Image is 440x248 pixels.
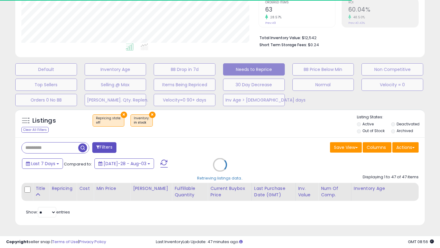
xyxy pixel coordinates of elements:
div: Last InventoryLab Update: 47 minutes ago. [156,239,434,245]
span: ROI [348,1,418,4]
button: Normal [292,79,354,91]
strong: Copyright [6,239,28,245]
button: Selling @ Max [85,79,146,91]
small: Prev: 40.43% [348,21,365,25]
div: Retrieving listings data.. [197,176,243,181]
button: Needs to Reprice [223,63,285,76]
h2: 60.04% [348,6,418,14]
a: Privacy Policy [79,239,106,245]
span: $0.24 [308,42,319,48]
button: BB Drop in 7d [154,63,215,76]
span: Ordered Items [265,1,335,4]
small: 28.57% [268,15,282,20]
button: Velocity=0 90+ days [154,94,215,106]
button: [PERSON_NAME]. Qty. Replen. [85,94,146,106]
button: Orders 0 No BB [15,94,77,106]
li: $12,542 [259,34,414,41]
h2: 63 [265,6,335,14]
span: 2025-08-13 08:56 GMT [408,239,434,245]
b: Total Inventory Value: [259,35,301,40]
button: Non Competitive [361,63,423,76]
button: BB Price Below Min [292,63,354,76]
button: Top Sellers [15,79,77,91]
b: Short Term Storage Fees: [259,42,307,47]
button: Inv Age > [DEMOGRAPHIC_DATA] days [223,94,285,106]
button: Items Being Repriced [154,79,215,91]
a: Terms of Use [52,239,78,245]
button: Velocity = 0 [361,79,423,91]
small: 48.50% [351,15,365,20]
button: Inventory Age [85,63,146,76]
button: 30 Day Decrease [223,79,285,91]
div: seller snap | | [6,239,106,245]
small: Prev: 49 [265,21,276,25]
button: Default [15,63,77,76]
